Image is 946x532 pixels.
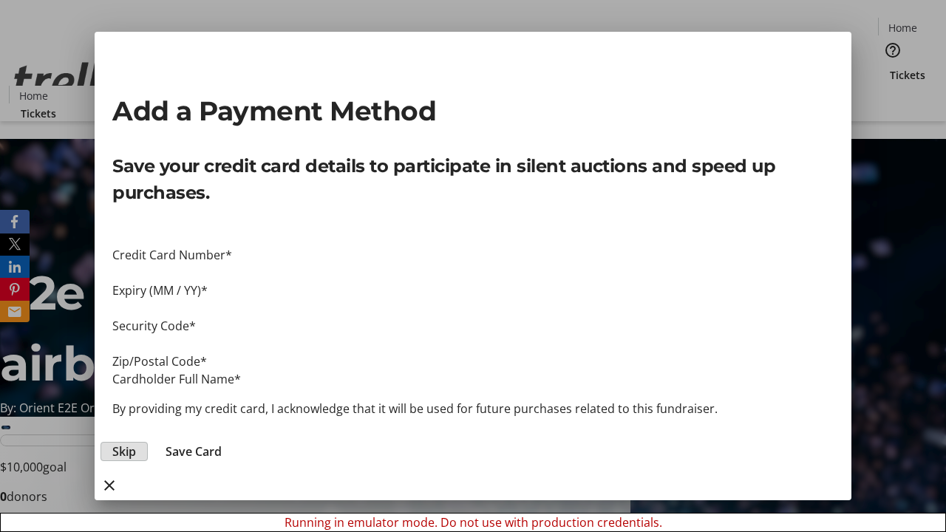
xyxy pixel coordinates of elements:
[112,264,834,282] iframe: Secure payment input frame
[112,247,232,263] label: Credit Card Number*
[112,352,834,370] div: Zip/Postal Code*
[112,91,834,131] h2: Add a Payment Method
[101,442,148,461] button: Skip
[112,299,834,317] iframe: Secure payment input frame
[112,400,834,417] p: By providing my credit card, I acknowledge that it will be used for future purchases related to t...
[112,282,208,299] label: Expiry (MM / YY)*
[112,318,196,334] label: Security Code*
[112,335,834,352] iframe: Secure payment input frame
[154,443,234,460] button: Save Card
[166,443,222,460] span: Save Card
[112,153,834,206] p: Save your credit card details to participate in silent auctions and speed up purchases.
[112,370,834,388] div: Cardholder Full Name*
[95,471,124,500] button: close
[112,443,136,460] span: Skip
